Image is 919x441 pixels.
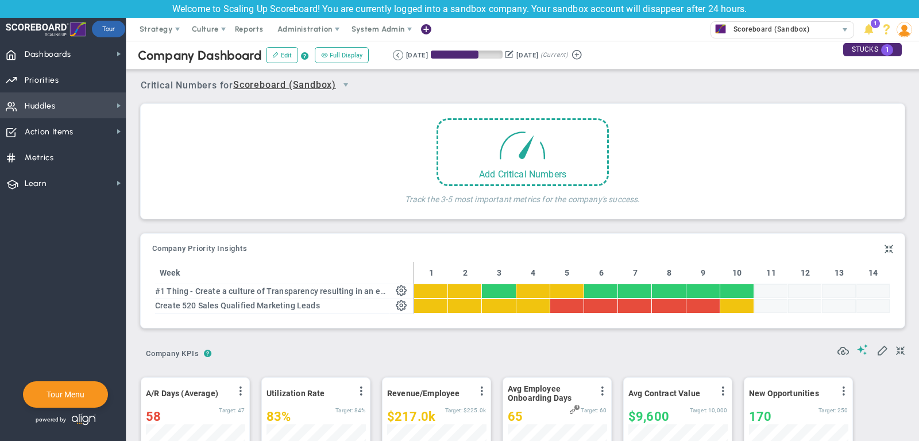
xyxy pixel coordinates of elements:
div: 0 • 68 • 100 [68%] Mon Oct 06 2025 to Sun Oct 12 2025 [686,284,720,298]
div: 0 • 0 • 100 [0%] Mon Aug 18 2025 to Sun Aug 24 2025 [448,284,481,298]
div: 0 • 57 • 520 [10%] Mon Aug 25 2025 to Sun Aug 31 2025 [482,299,515,312]
span: Reports [229,18,269,41]
th: 10 [720,262,754,284]
div: 0 • 88 • 520 [16%] Mon Sep 01 2025 to Sun Sep 07 2025 [516,299,550,312]
div: Add Critical Numbers [438,169,607,180]
span: $225,000 [464,407,486,413]
span: (Current) [540,50,568,60]
span: 84% [354,407,365,413]
div: [DATE] [406,50,428,60]
div: 0 • 175 • 520 [33%] Mon Sep 22 2025 to Sun Sep 28 2025 [618,299,651,312]
span: Culture [192,25,219,33]
span: 10,000 [708,407,727,413]
div: 0 • 42 • 100 [42%] Mon Sep 15 2025 to Sun Sep 21 2025 [584,284,617,298]
th: 8 [652,262,686,284]
span: 60 [600,407,607,413]
div: No data for Mon Oct 27 2025 to Sun Nov 02 2025 [788,284,821,298]
span: 58 [146,409,161,424]
span: Metrics [25,146,54,170]
div: No data for Mon Nov 10 2025 to Fri Nov 14 2025 [856,284,890,298]
div: 0 • 61 • 100 [61%] Mon Sep 29 2025 to Sun Oct 05 2025 [652,284,685,298]
img: 33686.Company.photo [713,22,728,36]
span: 250 [837,407,848,413]
th: 9 [686,262,720,284]
span: Target: [581,407,598,413]
div: [DATE] [516,50,538,60]
span: Scoreboard (Sandbox) [233,78,336,92]
div: Powered by Align [23,411,145,428]
span: select [837,22,854,38]
span: Target: [219,407,236,413]
span: Dashboards [25,42,71,67]
span: 65 [508,409,523,424]
span: Target: [818,407,836,413]
div: 0 • 109 • 520 [20%] Mon Sep 08 2025 to Sun Sep 14 2025 [550,299,584,312]
button: Edit [266,47,298,63]
div: 0 • 302 • 520 [58%] Mon Oct 13 2025 to Sun Oct 19 2025 [720,299,754,312]
span: Company Priority Insights [152,245,248,253]
div: No data for Mon Nov 03 2025 to Sun Nov 09 2025 [822,284,855,298]
h4: Track the 3-5 most important metrics for the company's success. [405,186,640,204]
div: No data for Mon Nov 10 2025 to Fri Nov 14 2025 [856,299,890,312]
span: System Admin [352,25,405,33]
div: 0 • 257 • 520 [49%] Mon Oct 06 2025 to Sun Oct 12 2025 [686,299,720,312]
th: 1 [414,262,448,284]
div: 0 • 25 • 520 [4%] Mon Aug 18 2025 to Sun Aug 24 2025 [448,299,481,312]
span: Create 520 Sales Qualified Marketing Leads [155,301,320,310]
th: 12 [788,262,822,284]
div: No data for Mon Oct 20 2025 to Sun Oct 26 2025 [754,284,787,298]
li: Announcements [860,18,878,41]
span: Original Target that is linked 1 time [570,408,576,414]
span: select [336,75,356,95]
span: 83% [267,409,291,424]
div: 0 • 212 • 520 [40%] Mon Sep 29 2025 to Sun Oct 05 2025 [652,299,685,312]
th: 13 [822,262,856,284]
th: 5 [550,262,584,284]
span: 1 [574,405,580,410]
span: Target: [690,407,707,413]
button: Go to previous period [393,50,403,60]
span: Company Dashboard [138,48,262,63]
th: 2 [448,262,482,284]
span: 47 [238,407,245,413]
button: Company KPIs [141,345,204,365]
span: Huddles [25,94,56,118]
th: 4 [516,262,550,284]
span: Action Items [25,120,74,144]
th: 3 [482,262,516,284]
div: Period Progress: 66% Day 60 of 90 with 30 remaining. [431,51,503,59]
span: Administration [277,25,332,33]
span: Suggestions (AI Feature) [857,344,868,355]
th: 6 [584,262,618,284]
span: Critical Numbers for [141,75,358,96]
div: 0 • 52 • 100 [52%] Mon Sep 22 2025 to Sun Sep 28 2025 [618,284,651,298]
div: No data for Mon Nov 03 2025 to Sun Nov 09 2025 [822,299,855,312]
span: Scoreboard (Sandbox) [728,22,810,37]
div: 0 • 145 • 520 [27%] Mon Sep 15 2025 to Sun Sep 21 2025 [584,299,617,312]
span: Target: [445,407,462,413]
th: 7 [618,262,652,284]
th: 11 [754,262,788,284]
span: A/R Days (Average) [146,389,218,398]
th: 14 [856,262,890,284]
span: #1 Thing - Create a culture of Transparency resulting in an eNPS score increase of 10 [155,287,473,296]
span: Edit My KPIs [876,344,888,355]
span: Company KPIs [141,345,204,363]
span: Target: [335,407,353,413]
button: Company Priority Insights [152,245,248,254]
span: $9,600 [628,409,669,424]
span: Avg Contract Value [628,389,700,398]
div: 0 • 20 • 100 [20%] Mon Aug 25 2025 to Sun Aug 31 2025 [482,284,515,298]
div: No data for Mon Oct 20 2025 to Sun Oct 26 2025 [754,299,787,312]
span: New Opportunities [749,389,819,398]
span: 170 [749,409,771,424]
button: Tour Menu [43,389,88,400]
img: 193898.Person.photo [897,22,912,37]
div: 0 • 31 • 100 [31%] Mon Sep 08 2025 to Sun Sep 14 2025 [550,284,584,298]
li: Help & Frequently Asked Questions (FAQ) [878,18,895,41]
div: No data for Mon Oct 27 2025 to Sun Nov 02 2025 [788,299,821,312]
div: 0 • 0 • 100 [0%] Sat Aug 16 2025 to Sun Aug 17 2025 [414,284,447,298]
button: Full Display [315,47,369,63]
span: Strategy [140,25,173,33]
span: 1 [881,44,893,56]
